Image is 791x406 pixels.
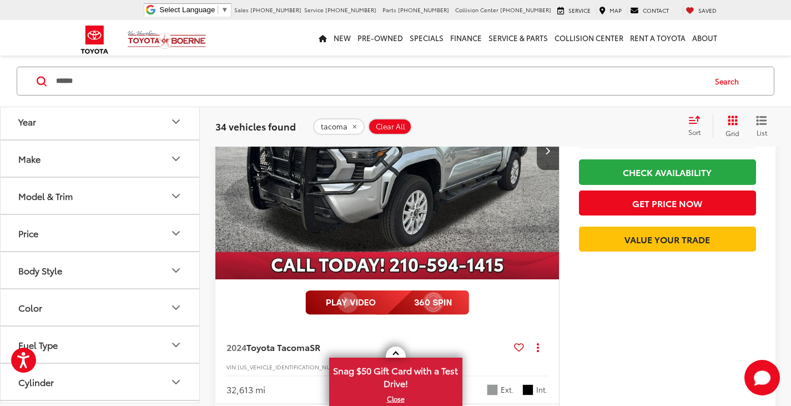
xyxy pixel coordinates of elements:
div: Model & Trim [169,189,183,203]
a: About [689,20,721,56]
img: 2024 Toyota Tacoma SR [215,21,560,280]
button: Fuel TypeFuel Type [1,327,200,363]
div: Color [169,301,183,314]
span: dropdown dots [537,343,539,352]
div: Fuel Type [18,340,58,350]
a: Specials [406,20,447,56]
button: Clear All [368,118,412,134]
span: [US_VEHICLE_IDENTIFICATION_NUMBER] [238,363,347,371]
span: Black [522,384,533,395]
button: PricePrice [1,215,200,252]
div: 32,613 mi [226,383,265,396]
button: List View [748,115,775,137]
a: Collision Center [551,20,627,56]
a: Pre-Owned [354,20,406,56]
div: Body Style [18,265,62,276]
a: Select Language​ [159,6,228,14]
a: Contact [627,6,672,15]
a: Value Your Trade [579,227,756,252]
div: Color [18,303,42,313]
span: 34 vehicles found [215,119,296,132]
a: Rent a Toyota [627,20,689,56]
span: tacoma [321,122,347,131]
span: Sales [234,6,249,14]
a: 2024Toyota TacomaSR [226,341,510,353]
div: Body Style [169,264,183,277]
span: Service [304,6,324,14]
div: Price [169,227,183,240]
button: remove tacoma [313,118,365,134]
span: Map [609,6,622,14]
span: [PHONE_NUMBER] [500,6,551,14]
div: 2024 Toyota Tacoma SR 0 [215,21,560,279]
span: Ext. [501,384,514,395]
span: Celestial Silver Metallic [487,384,498,395]
span: 2024 [226,340,246,353]
div: Year [169,115,183,128]
span: Parts [382,6,396,14]
div: Model & Trim [18,191,73,202]
span: Toyota Tacoma [246,340,310,353]
button: Grid View [713,115,748,137]
span: Int. [536,384,548,395]
span: VIN: [226,363,238,371]
button: YearYear [1,104,200,140]
span: Saved [698,6,717,14]
a: Finance [447,20,485,56]
span: Select Language [159,6,215,14]
a: 2024 Toyota Tacoma SR2024 Toyota Tacoma SR2024 Toyota Tacoma SR2024 Toyota Tacoma SR [215,21,560,279]
span: Snag $50 Gift Card with a Test Drive! [330,359,461,393]
button: ColorColor [1,290,200,326]
button: Search [704,67,755,95]
button: Get Price Now [579,191,756,215]
a: Home [315,20,330,56]
svg: Start Chat [744,360,780,395]
img: Toyota [74,22,115,58]
img: Vic Vaughan Toyota of Boerne [127,30,206,49]
span: Contact [643,6,669,14]
a: New [330,20,354,56]
span: Clear All [376,122,405,131]
span: [PHONE_NUMBER] [398,6,449,14]
span: ▼ [221,6,228,14]
div: Make [169,152,183,166]
span: Grid [725,128,739,137]
input: Search by Make, Model, or Keyword [55,68,704,94]
button: Body StyleBody Style [1,253,200,289]
a: Service [555,6,593,15]
span: Service [568,6,591,14]
span: SR [310,340,320,353]
div: Price [18,228,38,239]
img: full motion video [305,290,469,315]
button: Select sort value [683,115,713,137]
a: Service & Parts: Opens in a new tab [485,20,551,56]
button: Next image [537,131,559,170]
button: Actions [528,337,548,357]
a: My Saved Vehicles [683,6,719,15]
span: List [756,127,767,137]
span: Collision Center [455,6,498,14]
span: [PHONE_NUMBER] [325,6,376,14]
div: Fuel Type [169,338,183,352]
span: Sort [688,127,701,137]
div: Cylinder [169,375,183,389]
div: Cylinder [18,377,54,388]
div: Make [18,154,41,164]
a: Check Availability [579,159,756,184]
span: [PHONE_NUMBER] [250,6,301,14]
a: Map [596,6,624,15]
button: CylinderCylinder [1,364,200,400]
button: MakeMake [1,141,200,177]
button: Toggle Chat Window [744,360,780,395]
button: Model & TrimModel & Trim [1,178,200,214]
div: Year [18,117,36,127]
